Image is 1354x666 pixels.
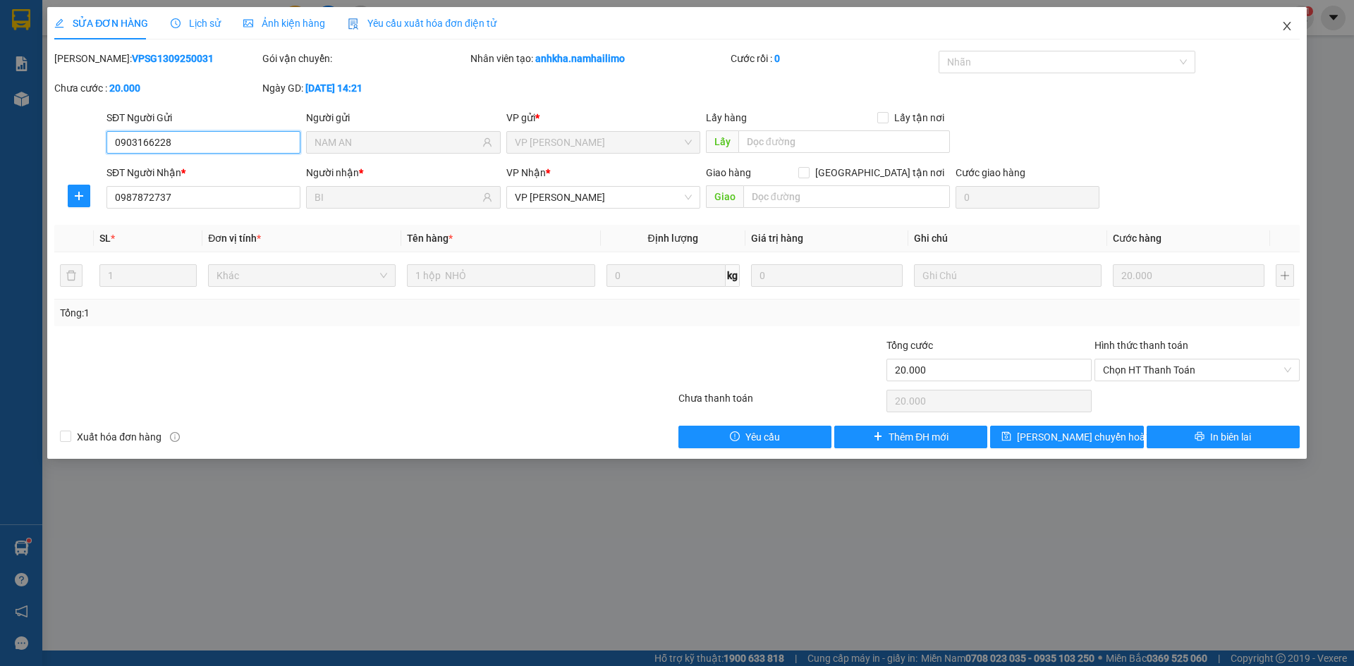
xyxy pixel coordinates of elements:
input: Tên người nhận [315,190,479,205]
div: Tổng: 1 [60,305,523,321]
th: Ghi chú [908,225,1107,252]
span: Lấy hàng [706,112,747,123]
span: close [1281,20,1293,32]
span: Yêu cầu [745,429,780,445]
div: [PERSON_NAME]: [54,51,260,66]
button: exclamation-circleYêu cầu [678,426,831,448]
span: kg [726,264,740,287]
input: 0 [1113,264,1264,287]
div: SĐT Người Gửi [106,110,300,125]
span: Định lượng [648,233,698,244]
div: SĐT Người Nhận [106,165,300,180]
span: Yêu cầu xuất hóa đơn điện tử [348,18,496,29]
span: Khác [216,265,387,286]
button: plus [68,185,90,207]
div: Người gửi [306,110,500,125]
button: printerIn biên lai [1147,426,1300,448]
span: SỬA ĐƠN HÀNG [54,18,148,29]
span: info-circle [170,432,180,442]
b: 20.000 [109,82,140,94]
span: edit [54,18,64,28]
label: Hình thức thanh toán [1094,340,1188,351]
b: 0 [774,53,780,64]
span: VP Phan Thiết [515,187,692,208]
button: plusThêm ĐH mới [834,426,987,448]
span: save [1001,431,1011,443]
input: 0 [751,264,903,287]
input: Dọc đường [743,185,950,208]
input: Tên người gửi [315,135,479,150]
span: exclamation-circle [730,431,740,443]
input: VD: Bàn, Ghế [407,264,594,287]
span: plus [68,190,90,202]
span: VP Phạm Ngũ Lão [515,132,692,153]
label: Cước giao hàng [956,167,1025,178]
b: VPSG1309250031 [132,53,214,64]
span: Xuất hóa đơn hàng [71,429,167,445]
div: Gói vận chuyển: [262,51,468,66]
div: Cước rồi : [731,51,936,66]
span: Lấy tận nơi [889,110,950,125]
span: Tổng cước [886,340,933,351]
span: clock-circle [171,18,181,28]
span: Tên hàng [407,233,453,244]
span: user [482,137,492,147]
b: [DATE] 14:21 [305,82,362,94]
span: Ảnh kiện hàng [243,18,325,29]
div: Chưa thanh toán [677,390,885,415]
span: SL [99,233,111,244]
input: Dọc đường [738,130,950,153]
button: delete [60,264,83,287]
button: save[PERSON_NAME] chuyển hoàn [990,426,1143,448]
span: user [482,192,492,202]
span: Lấy [706,130,738,153]
input: Cước giao hàng [956,186,1099,209]
span: Thêm ĐH mới [889,429,949,445]
span: [GEOGRAPHIC_DATA] tận nơi [810,165,950,180]
img: icon [348,18,359,30]
b: anhkha.namhailimo [535,53,625,64]
span: plus [873,431,883,443]
span: Cước hàng [1113,233,1161,244]
div: Nhân viên tạo: [470,51,728,66]
div: VP gửi [506,110,700,125]
div: Ngày GD: [262,80,468,96]
span: Lịch sử [171,18,221,29]
span: [PERSON_NAME] chuyển hoàn [1017,429,1151,445]
span: picture [243,18,253,28]
span: Giao hàng [706,167,751,178]
button: Close [1267,7,1307,47]
span: Giao [706,185,743,208]
span: Đơn vị tính [208,233,261,244]
button: plus [1276,264,1294,287]
span: printer [1195,431,1204,443]
span: Giá trị hàng [751,233,803,244]
span: VP Nhận [506,167,546,178]
span: Chọn HT Thanh Toán [1103,359,1291,381]
input: Ghi Chú [914,264,1102,287]
span: In biên lai [1210,429,1251,445]
div: Chưa cước : [54,80,260,96]
div: Người nhận [306,165,500,180]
